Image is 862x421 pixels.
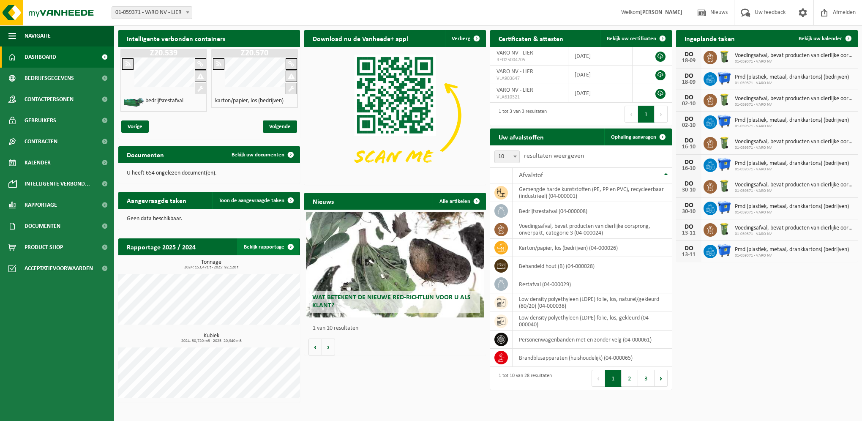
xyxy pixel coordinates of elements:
[676,30,743,46] h2: Ingeplande taken
[655,106,668,123] button: Next
[496,75,562,82] span: VLA903647
[25,68,74,89] span: Bedrijfsgegevens
[680,224,697,230] div: DO
[799,36,842,41] span: Bekijk uw kalender
[680,51,697,58] div: DO
[735,52,854,59] span: Voedingsafval, bevat producten van dierlijke oorsprong, onverpakt, categorie 3
[735,81,849,86] span: 01-059371 - VARO NV
[513,275,672,293] td: restafval (04-000029)
[118,146,172,163] h2: Documenten
[680,245,697,252] div: DO
[496,94,562,101] span: VLA610321
[25,46,56,68] span: Dashboard
[680,187,697,193] div: 30-10
[123,49,205,57] h1: Z20.539
[513,239,672,257] td: karton/papier, los (bedrijven) (04-000026)
[568,47,633,66] td: [DATE]
[717,71,731,85] img: WB-1100-HPE-BE-01
[592,370,605,387] button: Previous
[717,157,731,172] img: WB-1100-HPE-BE-01
[237,238,299,255] a: Bekijk rapportage
[680,166,697,172] div: 16-10
[25,216,60,237] span: Documenten
[25,25,51,46] span: Navigatie
[25,237,63,258] span: Product Shop
[735,203,849,210] span: Pmd (plastiek, metaal, drankkartons) (bedrijven)
[717,114,731,128] img: WB-1100-HPE-BE-01
[680,144,697,150] div: 16-10
[496,87,533,93] span: VARO NV - LIER
[604,128,671,145] a: Ophaling aanvragen
[717,200,731,215] img: WB-1100-HPE-BE-01
[225,146,299,163] a: Bekijk uw documenten
[524,153,584,159] label: resultaten weergeven
[717,222,731,236] img: WB-0140-HPE-GN-50
[304,30,417,46] h2: Download nu de Vanheede+ app!
[792,30,857,47] a: Bekijk uw kalender
[607,36,656,41] span: Bekijk uw certificaten
[25,258,93,279] span: Acceptatievoorwaarden
[121,120,149,133] span: Vorige
[735,225,854,232] span: Voedingsafval, bevat producten van dierlijke oorsprong, onverpakt, categorie 3
[322,339,335,355] button: Volgende
[680,180,697,187] div: DO
[25,194,57,216] span: Rapportage
[304,193,342,209] h2: Nieuws
[680,137,697,144] div: DO
[680,73,697,79] div: DO
[735,74,849,81] span: Pmd (plastiek, metaal, drankkartons) (bedrijven)
[490,128,552,145] h2: Uw afvalstoffen
[735,246,849,253] span: Pmd (plastiek, metaal, drankkartons) (bedrijven)
[513,220,672,239] td: voedingsafval, bevat producten van dierlijke oorsprong, onverpakt, categorie 3 (04-000024)
[25,110,56,131] span: Gebruikers
[123,333,300,343] h3: Kubiek
[513,257,672,275] td: behandeld hout (B) (04-000028)
[680,116,697,123] div: DO
[494,150,520,163] span: 10
[123,339,300,343] span: 2024: 30,720 m3 - 2025: 20,940 m3
[717,49,731,64] img: WB-0140-HPE-GN-50
[680,101,697,107] div: 02-10
[600,30,671,47] a: Bekijk uw certificaten
[735,167,849,172] span: 01-059371 - VARO NV
[123,260,300,270] h3: Tonnage
[680,209,697,215] div: 30-10
[717,179,731,193] img: WB-0140-HPE-GN-50
[496,50,533,56] span: VARO NV - LIER
[735,210,849,215] span: 01-059371 - VARO NV
[313,325,482,331] p: 1 van 10 resultaten
[215,98,284,104] h4: karton/papier, los (bedrijven)
[680,94,697,101] div: DO
[717,136,731,150] img: WB-0140-HPE-GN-50
[304,47,486,183] img: Download de VHEPlus App
[655,370,668,387] button: Next
[123,265,300,270] span: 2024: 153,471 t - 2025: 92,120 t
[496,68,533,75] span: VARO NV - LIER
[680,58,697,64] div: 18-09
[622,370,638,387] button: 2
[494,105,547,123] div: 1 tot 3 van 3 resultaten
[312,294,471,309] span: Wat betekent de nieuwe RED-richtlijn voor u als klant?
[123,97,145,108] img: HK-XZ-20-GN-01
[680,79,697,85] div: 18-09
[625,106,638,123] button: Previous
[219,198,284,203] span: Toon de aangevraagde taken
[519,172,543,179] span: Afvalstof
[127,170,292,176] p: U heeft 654 ongelezen document(en).
[232,152,284,158] span: Bekijk uw documenten
[568,84,633,103] td: [DATE]
[568,66,633,84] td: [DATE]
[735,139,854,145] span: Voedingsafval, bevat producten van dierlijke oorsprong, onverpakt, categorie 3
[513,202,672,220] td: bedrijfsrestafval (04-000008)
[735,189,854,194] span: 01-059371 - VARO NV
[433,193,485,210] a: Alle artikelen
[118,238,204,255] h2: Rapportage 2025 / 2024
[25,89,74,110] span: Contactpersonen
[25,131,57,152] span: Contracten
[127,216,292,222] p: Geen data beschikbaar.
[735,117,849,124] span: Pmd (plastiek, metaal, drankkartons) (bedrijven)
[490,30,572,46] h2: Certificaten & attesten
[735,102,854,107] span: 01-059371 - VARO NV
[513,312,672,331] td: low density polyethyleen (LDPE) folie, los, gekleurd (04-000040)
[263,120,297,133] span: Volgende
